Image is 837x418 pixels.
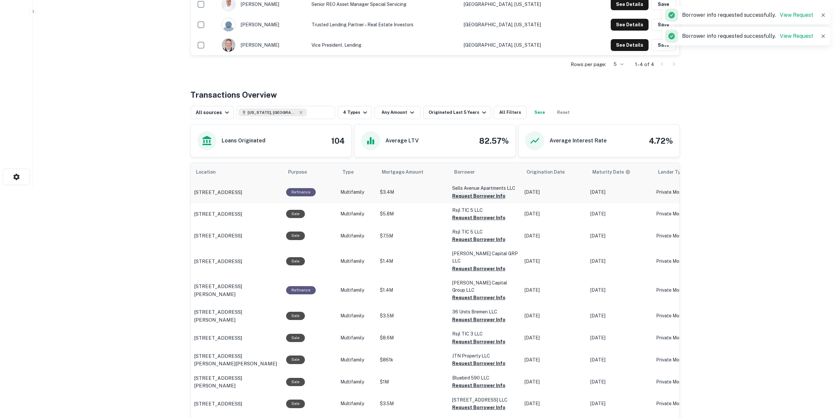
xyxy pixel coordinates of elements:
th: Location [191,163,283,181]
div: Sale [286,257,305,265]
a: [STREET_ADDRESS] [194,334,280,342]
th: Lender Type [653,163,712,181]
p: [DATE] [525,233,584,239]
button: Originated Last 5 Years [423,106,491,119]
p: Private Money [656,400,709,407]
div: Sale [286,334,305,342]
p: Sells Avenue Apartments LLC [452,184,518,192]
p: [STREET_ADDRESS] [194,232,242,240]
p: $3.4M [380,189,446,196]
p: [DATE] [590,357,650,363]
p: $5.8M [380,210,446,217]
span: Type [342,168,362,176]
div: Maturity dates displayed may be estimated. Please contact the lender for the most accurate maturi... [592,168,630,176]
span: Borrower [454,168,475,176]
p: Bluebird 590 LLC [452,374,518,381]
td: [GEOGRAPHIC_DATA], [US_STATE] [460,14,578,35]
button: 4 Types [338,106,372,119]
div: Sale [286,210,305,218]
p: [DATE] [590,379,650,385]
p: Private Money [656,189,709,196]
a: [STREET_ADDRESS] [194,258,280,265]
button: Any Amount [375,106,421,119]
p: Multifamily [340,379,373,385]
p: Private Money [656,287,709,294]
div: 5 [609,60,625,69]
span: Purpose [288,168,315,176]
p: $3.5M [380,400,446,407]
p: Multifamily [340,312,373,319]
p: [STREET_ADDRESS] [194,400,242,408]
p: [DATE] [590,312,650,319]
p: Private Money [656,210,709,217]
div: This loan purpose was for refinancing [286,286,316,294]
a: [STREET_ADDRESS][PERSON_NAME] [194,308,280,324]
p: [STREET_ADDRESS][PERSON_NAME][PERSON_NAME] [194,352,280,368]
p: [DATE] [590,189,650,196]
h6: Maturity Date [592,168,624,176]
div: Sale [286,232,305,240]
span: Location [196,168,224,176]
p: JTN Property LLC [452,352,518,359]
a: [STREET_ADDRESS][PERSON_NAME] [194,283,280,298]
button: Request Borrower Info [452,359,505,367]
p: [DATE] [590,233,650,239]
p: [DATE] [590,258,650,265]
div: [PERSON_NAME] [222,38,305,52]
p: Private Money [656,258,709,265]
div: [PERSON_NAME] [222,18,305,32]
p: 1–4 of 4 [635,61,654,68]
iframe: Chat Widget [804,365,837,397]
p: [DATE] [525,312,584,319]
td: Trusted Lending Partner – Real Estate Investors [308,14,460,35]
div: All sources [196,109,231,116]
button: Request Borrower Info [452,235,505,243]
div: Sale [286,378,305,386]
p: [STREET_ADDRESS] [194,188,242,196]
p: $861k [380,357,446,363]
a: [STREET_ADDRESS][PERSON_NAME] [194,374,280,390]
h4: 104 [331,135,345,147]
p: Rows per page: [571,61,606,68]
p: [DATE] [590,334,650,341]
p: Borrower info requested successfully. [682,11,813,19]
h6: Average LTV [385,137,419,145]
img: 1644686166816 [222,38,235,52]
p: $3.5M [380,312,446,319]
p: [STREET_ADDRESS] LLC [452,396,518,404]
span: [US_STATE], [GEOGRAPHIC_DATA] [248,110,297,115]
p: Multifamily [340,210,373,217]
p: Rsjl TIC 5 LLC [452,207,518,214]
p: [PERSON_NAME] Capital Group LLC [452,279,518,294]
img: 9c8pery4andzj6ohjkjp54ma2 [222,18,235,31]
p: $1M [380,379,446,385]
th: Type [337,163,377,181]
button: Request Borrower Info [452,214,505,222]
p: Multifamily [340,189,373,196]
button: Request Borrower Info [452,265,505,273]
a: View Request [780,33,813,39]
p: $7.5M [380,233,446,239]
td: Vice President, Lending [308,35,460,55]
p: Private Money [656,379,709,385]
p: Multifamily [340,400,373,407]
p: Borrower info requested successfully. [682,32,813,40]
th: Mortgage Amount [377,163,449,181]
div: This loan purpose was for refinancing [286,188,316,196]
button: Request Borrower Info [452,381,505,389]
p: $1.4M [380,258,446,265]
button: All Filters [494,106,527,119]
button: Reset [553,106,574,119]
p: [STREET_ADDRESS] [194,258,242,265]
button: See Details [611,19,649,31]
p: 36 Units Bremen LLC [452,308,518,315]
p: Private Money [656,233,709,239]
div: Originated Last 5 Years [429,109,488,116]
h6: Average Interest Rate [550,137,607,145]
button: See Details [611,39,649,51]
th: Borrower [449,163,521,181]
span: Mortgage Amount [382,168,432,176]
